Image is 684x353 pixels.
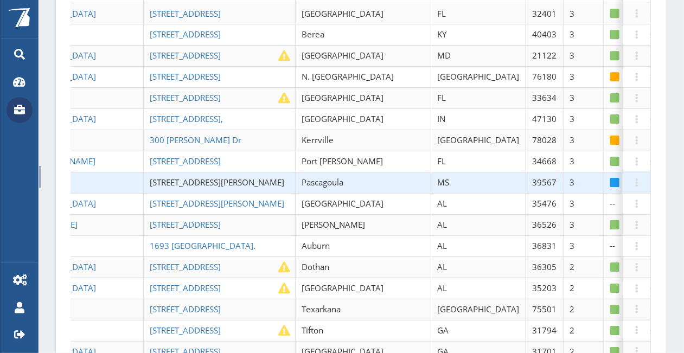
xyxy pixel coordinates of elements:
span: [STREET_ADDRESS] [150,50,221,61]
span: Completed [610,50,665,61]
span: 3 [570,113,574,124]
span: 3 [570,71,574,82]
span: [GEOGRAPHIC_DATA] [302,198,383,209]
span: 33634 [532,92,557,103]
span: 2 [570,261,574,272]
span: [STREET_ADDRESS] [150,283,221,293]
span: [STREET_ADDRESS][PERSON_NAME] [150,177,284,188]
span: Completed [610,156,665,166]
span: 2 [570,304,574,315]
span: 3 [570,92,574,103]
span: 3 [570,219,574,230]
span: 35203 [532,283,557,293]
a: [STREET_ADDRESS][PERSON_NAME] [150,198,287,209]
span: 300 [PERSON_NAME] Dr [150,134,241,145]
span: [GEOGRAPHIC_DATA] [437,71,519,82]
span: [PERSON_NAME] [302,219,365,230]
span: 3 [570,29,574,40]
span: AL [437,240,447,251]
span: Dothan [302,261,329,272]
span: [GEOGRAPHIC_DATA] [302,50,383,61]
span: Completed [610,113,665,124]
span: 31794 [532,325,557,336]
a: [STREET_ADDRESS] [150,8,224,19]
span: [STREET_ADDRESS], [150,113,223,124]
span: FL [437,8,446,19]
a: [STREET_ADDRESS] [150,283,224,293]
span: [STREET_ADDRESS] [150,261,221,272]
span: Completed [610,29,665,40]
span: AL [437,198,447,209]
span: AL [437,219,447,230]
span: 3 [570,156,574,166]
a: [STREET_ADDRESS] [150,156,224,166]
a: [STREET_ADDRESS][PERSON_NAME] [150,177,287,188]
span: Completed [610,92,665,103]
span: 35476 [532,198,557,209]
span: Pascagoula [302,177,343,188]
span: FL [437,92,446,103]
span: Kerrville [302,134,334,145]
a: [STREET_ADDRESS] [150,50,224,61]
span: 2 [570,325,574,336]
span: 3 [570,50,574,61]
span: 36305 [532,261,557,272]
span: 3 [570,134,574,145]
a: [STREET_ADDRESS] [150,219,224,230]
span: AL [437,261,447,272]
span: 40403 [532,29,557,40]
span: [GEOGRAPHIC_DATA] [302,92,383,103]
span: FL [437,156,446,166]
span: Auburn [302,240,330,251]
span: [STREET_ADDRESS] [150,71,221,82]
span: MS [437,177,449,188]
span: 32401 [532,8,557,19]
span: KY [437,29,447,40]
span: Tifton [302,325,323,336]
span: 78028 [532,134,557,145]
span: In Progress [610,177,665,188]
span: 36831 [532,240,557,251]
span: Completed [610,8,665,19]
span: -- [610,240,616,251]
a: 300 [PERSON_NAME] Dr [150,134,245,145]
span: Completed [610,283,665,293]
span: AL [437,283,447,293]
span: Pending Review [610,71,683,82]
span: MD [437,50,451,61]
span: 2 [570,283,574,293]
a: [STREET_ADDRESS], [150,113,226,124]
span: [GEOGRAPHIC_DATA] [302,283,383,293]
span: 36526 [532,219,557,230]
span: 39567 [532,177,557,188]
span: [STREET_ADDRESS] [150,219,221,230]
span: IN [437,113,445,124]
span: Texarkana [302,304,341,315]
a: [STREET_ADDRESS] [150,261,224,272]
span: 47130 [532,113,557,124]
span: 3 [570,177,574,188]
span: [STREET_ADDRESS] [150,325,221,336]
span: 75501 [532,304,557,315]
span: 21122 [532,50,557,61]
span: -- [610,198,616,209]
span: 1693 [GEOGRAPHIC_DATA]. [150,240,255,251]
span: [GEOGRAPHIC_DATA] [437,134,519,145]
span: [GEOGRAPHIC_DATA] [437,304,519,315]
span: 3 [570,198,574,209]
span: [STREET_ADDRESS] [150,92,221,103]
span: 34668 [532,156,557,166]
span: [STREET_ADDRESS] [150,8,221,19]
a: [STREET_ADDRESS] [150,304,224,315]
span: Pending Review [610,134,683,145]
span: Completed [610,219,665,230]
a: [STREET_ADDRESS] [150,29,224,40]
span: [STREET_ADDRESS] [150,29,221,40]
span: Completed [610,304,665,315]
span: 3 [570,8,574,19]
span: 3 [570,240,574,251]
span: Completed [610,325,665,336]
a: [STREET_ADDRESS] [150,325,224,336]
span: Port [PERSON_NAME] [302,156,383,166]
span: Completed [610,261,665,272]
